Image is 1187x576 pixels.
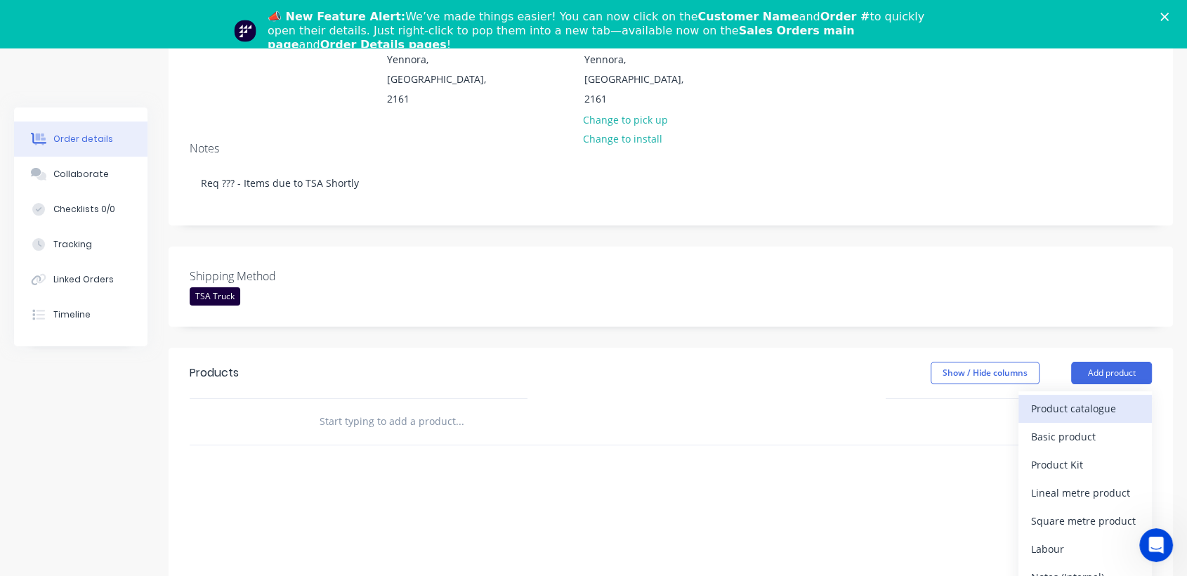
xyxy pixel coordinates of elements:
[53,308,91,321] div: Timeline
[53,203,115,216] div: Checklists 0/0
[14,157,147,192] button: Collaborate
[1071,362,1152,384] button: Add product
[14,122,147,157] button: Order details
[319,407,600,436] input: Start typing to add a product...
[268,10,931,52] div: We’ve made things easier! You can now click on the and to quickly open their details. Just right-...
[1031,426,1139,447] div: Basic product
[1031,539,1139,559] div: Labour
[697,10,799,23] b: Customer Name
[1031,398,1139,419] div: Product catalogue
[375,10,516,110] div: [STREET_ADDRESS][PERSON_NAME]Yennora, [GEOGRAPHIC_DATA], 2161
[576,129,670,148] button: Change to install
[268,24,854,51] b: Sales Orders main page
[53,168,109,181] div: Collaborate
[1018,395,1152,423] button: Product catalogue
[1018,535,1152,563] button: Labour
[1018,423,1152,451] button: Basic product
[14,262,147,297] button: Linked Orders
[1031,454,1139,475] div: Product Kit
[234,20,256,42] img: Profile image for Team
[387,50,504,109] div: Yennora, [GEOGRAPHIC_DATA], 2161
[820,10,870,23] b: Order #
[190,142,1152,155] div: Notes
[1018,507,1152,535] button: Square metre product
[53,238,92,251] div: Tracking
[1018,479,1152,507] button: Lineal metre product
[14,227,147,262] button: Tracking
[53,273,114,286] div: Linked Orders
[320,38,447,51] b: Order Details pages
[268,10,405,23] b: 📣 New Feature Alert:
[1018,451,1152,479] button: Product Kit
[14,192,147,227] button: Checklists 0/0
[572,10,713,110] div: [STREET_ADDRESS][PERSON_NAME]Yennora, [GEOGRAPHIC_DATA], 2161
[1160,13,1174,21] div: Close
[584,50,701,109] div: Yennora, [GEOGRAPHIC_DATA], 2161
[190,365,239,381] div: Products
[190,162,1152,204] div: Req ??? - Items due to TSA Shortly
[1031,511,1139,531] div: Square metre product
[1139,528,1173,562] iframe: Intercom live chat
[576,110,676,129] button: Change to pick up
[190,268,365,284] label: Shipping Method
[53,133,113,145] div: Order details
[14,297,147,332] button: Timeline
[190,287,240,306] div: TSA Truck
[1031,483,1139,503] div: Lineal metre product
[931,362,1040,384] button: Show / Hide columns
